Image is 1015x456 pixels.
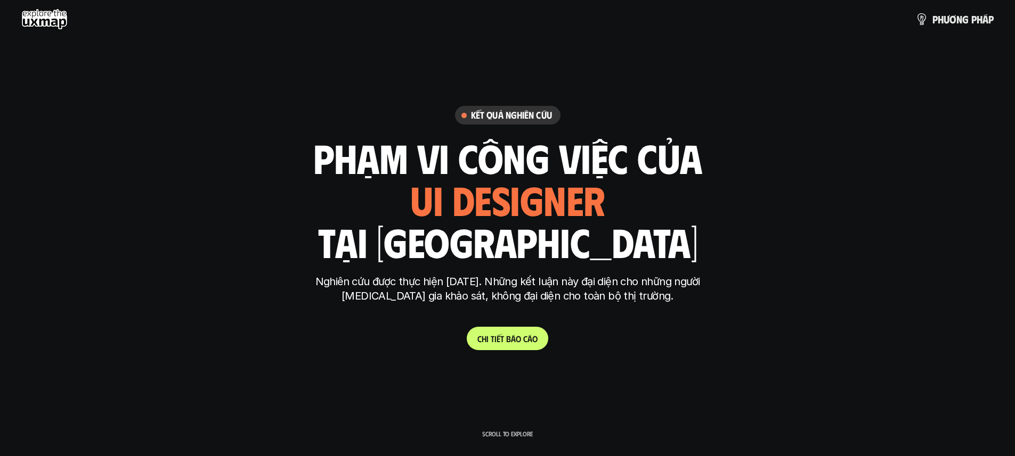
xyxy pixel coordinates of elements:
[471,109,552,121] h6: Kết quả nghiên cứu
[506,334,511,344] span: b
[527,334,532,344] span: á
[497,334,500,344] span: ế
[494,334,497,344] span: i
[523,334,527,344] span: c
[962,13,969,25] span: g
[944,13,949,25] span: ư
[932,13,938,25] span: p
[308,275,708,303] p: Nghiên cứu được thực hiện [DATE]. Những kết luận này đại diện cho những người [MEDICAL_DATA] gia ...
[938,13,944,25] span: h
[482,334,486,344] span: h
[482,430,533,437] p: Scroll to explore
[318,219,697,264] h1: tại [GEOGRAPHIC_DATA]
[500,334,504,344] span: t
[486,334,489,344] span: i
[977,13,982,25] span: h
[915,9,994,30] a: phươngpháp
[982,13,988,25] span: á
[516,334,521,344] span: o
[511,334,516,344] span: á
[988,13,994,25] span: p
[971,13,977,25] span: p
[313,135,702,180] h1: phạm vi công việc của
[956,13,962,25] span: n
[491,334,494,344] span: t
[532,334,538,344] span: o
[467,327,548,350] a: Chitiếtbáocáo
[949,13,956,25] span: ơ
[477,334,482,344] span: C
